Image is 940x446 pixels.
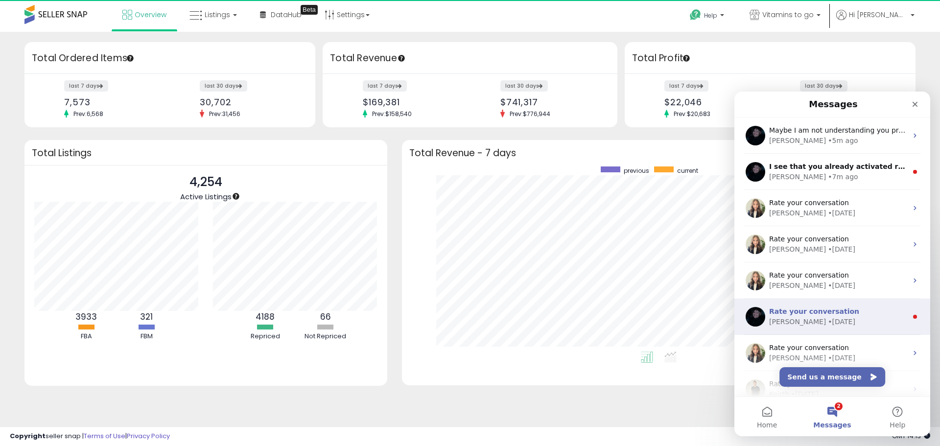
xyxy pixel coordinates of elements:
div: Tooltip anchor [126,54,135,63]
label: last 7 days [363,80,407,92]
img: Profile image for Adam [11,70,31,90]
span: Rate your conversation [35,107,115,115]
span: Rate your conversation [35,180,115,188]
span: Prev: $158,540 [367,110,417,118]
h3: Total Revenue [330,51,610,65]
div: $22,046 [664,97,763,107]
span: Help [704,11,717,20]
h3: Total Listings [32,149,380,157]
div: Tooltip anchor [682,54,691,63]
span: Messages [79,330,117,337]
div: • 5m ago [94,44,123,54]
h3: Total Ordered Items [32,51,308,65]
div: $741,317 [500,97,600,107]
h3: Total Profit [632,51,908,65]
span: Maybe I am not understanding you properly right now, [PERSON_NAME]. Can you elaborate on what you... [35,35,827,43]
a: Privacy Policy [127,431,170,441]
div: • [DATE] [94,189,121,199]
label: last 30 days [200,80,247,92]
span: Active Listings [180,191,232,202]
img: Profile image for Adam [11,215,31,235]
label: last 30 days [800,80,847,92]
div: [PERSON_NAME] [35,80,92,91]
span: Help [155,330,171,337]
label: last 30 days [500,80,548,92]
span: previous [624,166,649,175]
div: FBM [117,332,176,341]
div: • [DATE] [94,261,121,272]
div: • [DATE] [57,298,84,308]
div: Tooltip anchor [397,54,406,63]
img: Profile image for Keirth [11,288,31,307]
h3: Total Revenue - 7 days [409,149,908,157]
span: Prev: 6,568 [69,110,108,118]
div: • [DATE] [94,117,121,127]
img: Profile image for Britney [11,143,31,163]
div: $169,381 [363,97,463,107]
span: Rate your conversation [35,216,125,224]
a: Hi [PERSON_NAME] [836,10,915,32]
div: seller snap | | [10,432,170,441]
div: [PERSON_NAME] [35,225,92,235]
div: Repriced [236,332,295,341]
strong: Copyright [10,431,46,441]
div: [PERSON_NAME] [35,44,92,54]
div: Not Repriced [296,332,355,341]
button: Messages [65,305,130,345]
div: [PERSON_NAME] [35,189,92,199]
img: Profile image for Britney [11,252,31,271]
span: Rate your conversation [35,252,115,260]
span: Rate your conversation [35,143,115,151]
span: Prev: 31,456 [204,110,245,118]
span: current [677,166,698,175]
div: • 7m ago [94,80,123,91]
button: Send us a message [45,276,151,295]
span: Prev: $776,944 [505,110,555,118]
div: 7,573 [64,97,163,107]
label: last 7 days [64,80,108,92]
a: Help [682,1,734,32]
span: Rate your conversation [35,288,115,296]
span: Vitamins to go [762,10,814,20]
iframe: Intercom live chat [734,92,930,436]
i: Get Help [689,9,702,21]
b: 66 [320,311,331,323]
span: Hi [PERSON_NAME] [849,10,908,20]
b: 3933 [75,311,97,323]
div: 30,702 [200,97,298,107]
div: FBA [57,332,116,341]
b: 321 [140,311,153,323]
span: DataHub [271,10,302,20]
a: Terms of Use [84,431,125,441]
div: [PERSON_NAME] [35,153,92,163]
button: Help [131,305,196,345]
div: Tooltip anchor [232,192,240,201]
div: [PERSON_NAME] [35,261,92,272]
div: • [DATE] [94,225,121,235]
span: Home [23,330,43,337]
span: Overview [135,10,166,20]
b: 4188 [256,311,275,323]
div: [PERSON_NAME] [35,117,92,127]
span: Listings [205,10,230,20]
div: Tooltip anchor [301,5,318,15]
label: last 7 days [664,80,708,92]
div: • [DATE] [94,153,121,163]
span: Prev: $20,683 [669,110,715,118]
img: Profile image for Britney [11,107,31,126]
p: 4,254 [180,173,232,191]
div: Keirth [35,298,55,308]
img: Profile image for Britney [11,179,31,199]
